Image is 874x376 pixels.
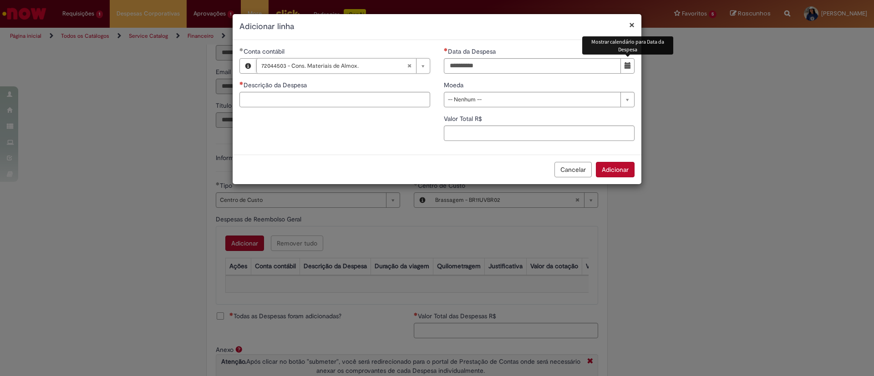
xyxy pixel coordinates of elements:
[582,36,673,55] div: Mostrar calendário para Data da Despesa
[620,58,635,74] button: Mostrar calendário para Data da Despesa
[256,59,430,73] a: 72044503 - Cons. Materiais de Almox.Limpar campo Conta contábil
[444,58,621,74] input: Data da Despesa
[448,92,616,107] span: -- Nenhum --
[239,21,635,33] h2: Adicionar linha
[554,162,592,177] button: Cancelar
[239,48,244,51] span: Obrigatório Preenchido
[240,59,256,73] button: Conta contábil, Visualizar este registro 72044503 - Cons. Materiais de Almox.
[239,92,430,107] input: Descrição da Despesa
[244,47,286,55] span: Necessários - Conta contábil
[444,81,465,89] span: Moeda
[261,59,407,73] span: 72044503 - Cons. Materiais de Almox.
[444,115,484,123] span: Valor Total R$
[448,47,498,55] span: Data da Despesa
[596,162,635,177] button: Adicionar
[629,20,635,30] button: Fechar modal
[444,48,448,51] span: Necessários
[244,81,309,89] span: Descrição da Despesa
[239,81,244,85] span: Necessários
[402,59,416,73] abbr: Limpar campo Conta contábil
[444,125,635,141] input: Valor Total R$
